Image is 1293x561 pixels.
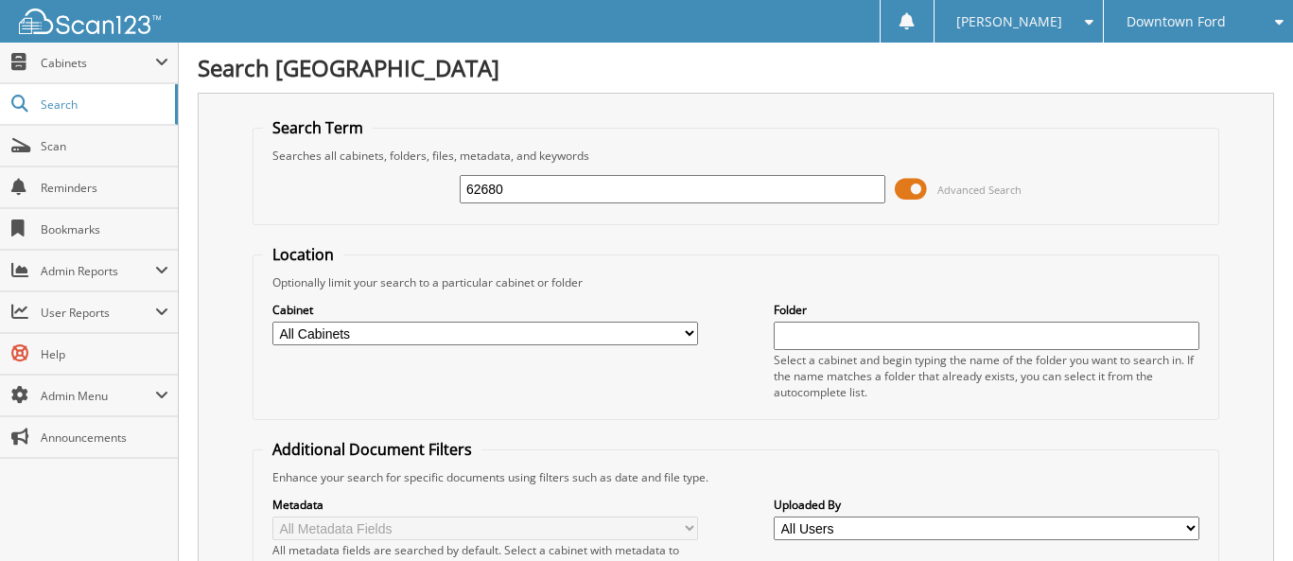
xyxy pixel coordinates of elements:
label: Uploaded By [774,497,1199,513]
label: Folder [774,302,1199,318]
div: Select a cabinet and begin typing the name of the folder you want to search in. If the name match... [774,352,1199,400]
legend: Location [263,244,343,265]
span: Admin Reports [41,263,155,279]
label: Cabinet [272,302,698,318]
span: Admin Menu [41,388,155,404]
legend: Additional Document Filters [263,439,481,460]
div: Enhance your search for specific documents using filters such as date and file type. [263,469,1209,485]
img: scan123-logo-white.svg [19,9,161,34]
legend: Search Term [263,117,373,138]
span: Announcements [41,430,168,446]
div: Searches all cabinets, folders, files, metadata, and keywords [263,148,1209,164]
span: Scan [41,138,168,154]
label: Metadata [272,497,698,513]
span: Cabinets [41,55,155,71]
span: User Reports [41,305,155,321]
span: Help [41,346,168,362]
iframe: Chat Widget [1198,470,1293,561]
span: Search [41,96,166,113]
span: Reminders [41,180,168,196]
div: Optionally limit your search to a particular cabinet or folder [263,274,1209,290]
span: Downtown Ford [1127,16,1226,27]
span: [PERSON_NAME] [956,16,1062,27]
span: Advanced Search [937,183,1022,197]
h1: Search [GEOGRAPHIC_DATA] [198,52,1274,83]
span: Bookmarks [41,221,168,237]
